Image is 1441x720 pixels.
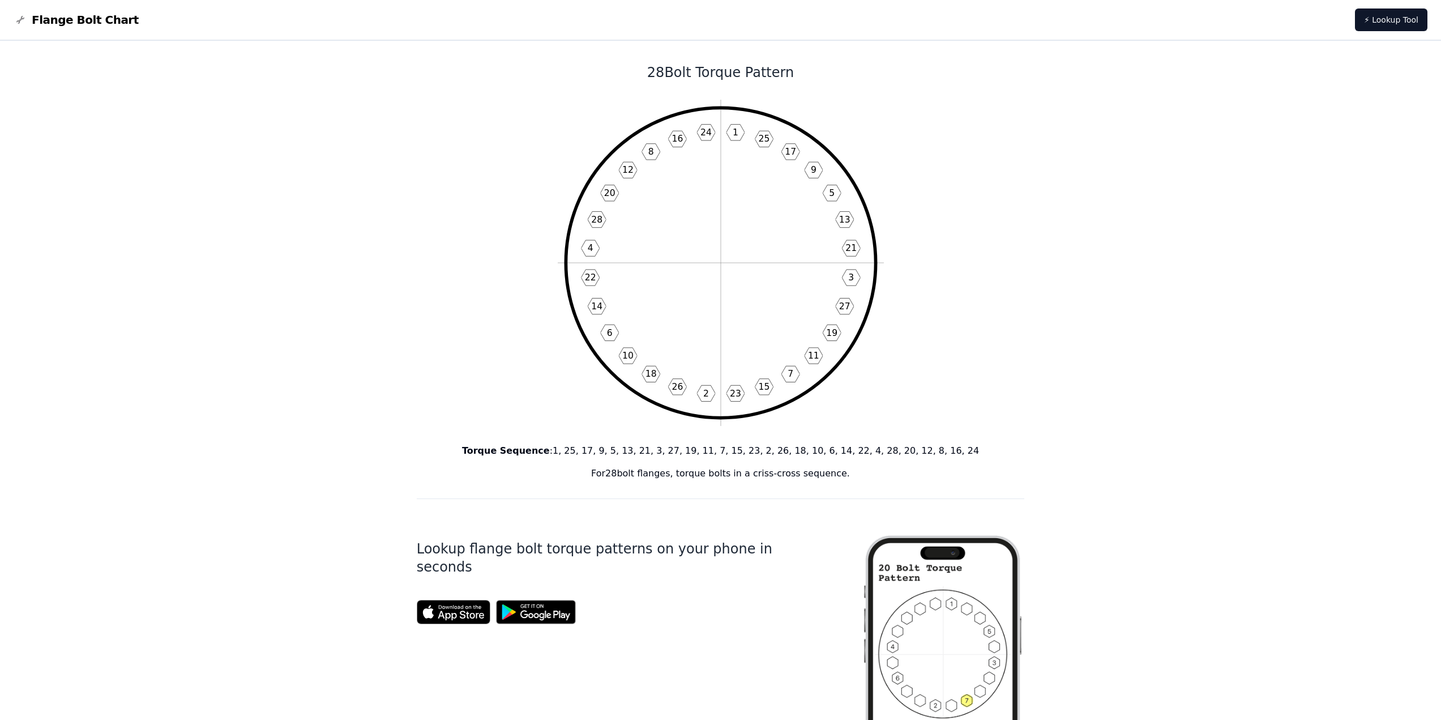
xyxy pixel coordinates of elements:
text: 7 [788,368,793,379]
text: 22 [584,272,596,283]
text: 9 [810,164,816,175]
text: 11 [807,350,819,361]
text: 5 [829,188,835,198]
text: 14 [591,301,602,312]
text: 23 [729,388,741,399]
img: App Store badge for the Flange Bolt Chart app [417,600,490,624]
a: Flange Bolt Chart LogoFlange Bolt Chart [14,12,139,28]
text: 16 [672,133,683,144]
text: 15 [758,381,769,392]
text: 21 [845,242,857,253]
img: Flange Bolt Chart Logo [14,13,27,27]
text: 26 [672,381,683,392]
text: 4 [587,242,593,253]
span: Flange Bolt Chart [32,12,139,28]
text: 18 [645,368,656,379]
text: 20 [604,188,615,198]
text: 3 [848,272,854,283]
text: 27 [839,301,850,312]
text: 24 [700,127,712,138]
text: 25 [758,133,769,144]
b: Torque Sequence [462,445,550,456]
text: 6 [606,327,612,338]
text: 8 [648,146,653,157]
text: 19 [826,327,837,338]
text: 1 [732,127,738,138]
text: 13 [839,214,850,225]
text: 28 [591,214,602,225]
h1: 28 Bolt Torque Pattern [417,63,1025,82]
text: 10 [622,350,634,361]
text: 2 [703,388,709,399]
p: For 28 bolt flanges, torque bolts in a criss-cross sequence. [417,467,1025,480]
text: 17 [785,146,796,157]
p: : 1, 25, 17, 9, 5, 13, 21, 3, 27, 19, 11, 7, 15, 23, 2, 26, 18, 10, 6, 14, 22, 4, 28, 20, 12, 8, ... [417,444,1025,458]
a: ⚡ Lookup Tool [1355,8,1427,31]
img: Get it on Google Play [490,594,582,630]
text: 12 [622,164,634,175]
h1: Lookup flange bolt torque patterns on your phone in seconds [417,540,826,576]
